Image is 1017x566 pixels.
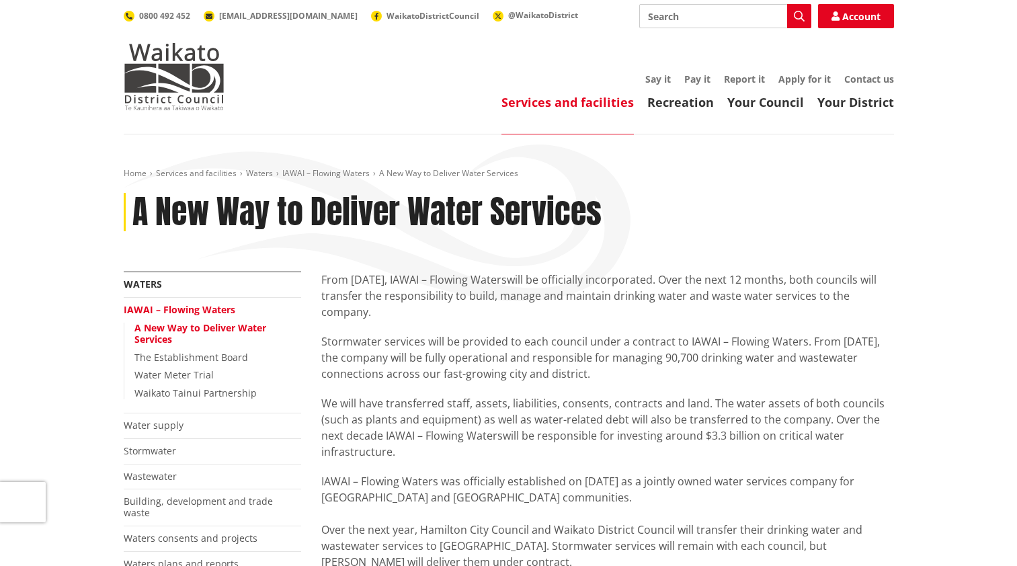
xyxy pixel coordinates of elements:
a: WaikatoDistrictCouncil [371,10,479,22]
a: Your Council [727,94,804,110]
h1: A New Way to Deliver Water Services [132,193,602,232]
p: Stormwater services will be provided to each council under a contract to IAWAI – Flowing Waters. ... [321,333,894,382]
span: WaikatoDistrictCouncil [387,10,479,22]
a: Waters consents and projects [124,532,257,544]
span: A New Way to Deliver Water Services [379,167,518,179]
span: will be responsible for investing around $3.3 billion on critical water infrastructure. [321,428,844,459]
a: Account [818,4,894,28]
a: A New Way to Deliver Water Services [134,321,266,346]
a: Say it [645,73,671,85]
a: Water Meter Trial [134,368,214,381]
a: Water supply [124,419,184,432]
span: @WaikatoDistrict [508,9,578,21]
a: 0800 492 452 [124,10,190,22]
a: IAWAI – Flowing Waters [124,303,235,316]
a: Home [124,167,147,179]
a: Building, development and trade waste [124,495,273,519]
a: IAWAI – Flowing Waters [282,167,370,179]
a: @WaikatoDistrict [493,9,578,21]
a: Waters [246,167,273,179]
a: [EMAIL_ADDRESS][DOMAIN_NAME] [204,10,358,22]
a: Recreation [647,94,714,110]
nav: breadcrumb [124,168,894,179]
img: Waikato District Council - Te Kaunihera aa Takiwaa o Waikato [124,43,225,110]
a: Report it [724,73,765,85]
a: Waters [124,278,162,290]
span: [EMAIL_ADDRESS][DOMAIN_NAME] [219,10,358,22]
a: Services and facilities [156,167,237,179]
input: Search input [639,4,811,28]
a: Services and facilities [501,94,634,110]
a: Pay it [684,73,710,85]
a: Contact us [844,73,894,85]
a: Your District [817,94,894,110]
span: 0800 492 452 [139,10,190,22]
a: Waikato Tainui Partnership [134,387,257,399]
a: Wastewater [124,470,177,483]
span: will be officially incorporated. Over the next 12 months, both councils will transfer the respons... [321,272,877,319]
a: Stormwater [124,444,176,457]
p: We will have transferred staff, assets, liabilities, consents, contracts and land. The water asse... [321,395,894,460]
a: The Establishment Board [134,351,248,364]
a: Apply for it [778,73,831,85]
p: From [DATE], IAWAI – Flowing Waters [321,272,894,320]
